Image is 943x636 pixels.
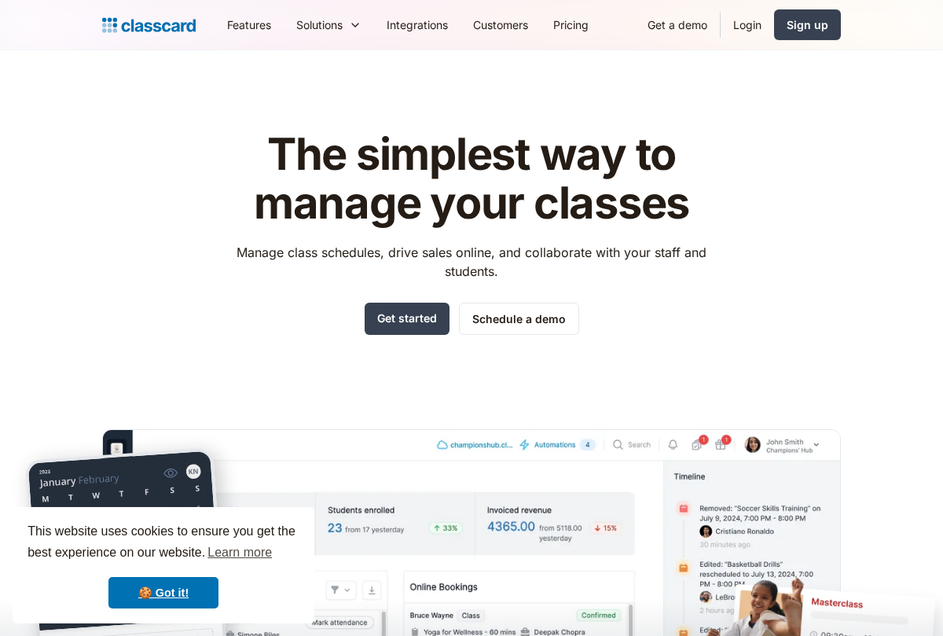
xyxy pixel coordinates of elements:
[222,243,721,281] p: Manage class schedules, drive sales online, and collaborate with your staff and students.
[374,7,460,42] a: Integrations
[102,14,196,36] a: Logo
[13,507,314,623] div: cookieconsent
[460,7,541,42] a: Customers
[215,7,284,42] a: Features
[459,303,579,335] a: Schedule a demo
[222,131,721,227] h1: The simplest way to manage your classes
[108,577,218,608] a: dismiss cookie message
[541,7,601,42] a: Pricing
[296,17,343,33] div: Solutions
[284,7,374,42] div: Solutions
[774,9,841,40] a: Sign up
[205,541,274,564] a: learn more about cookies
[787,17,828,33] div: Sign up
[721,7,774,42] a: Login
[365,303,449,335] a: Get started
[28,522,299,564] span: This website uses cookies to ensure you get the best experience on our website.
[635,7,720,42] a: Get a demo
